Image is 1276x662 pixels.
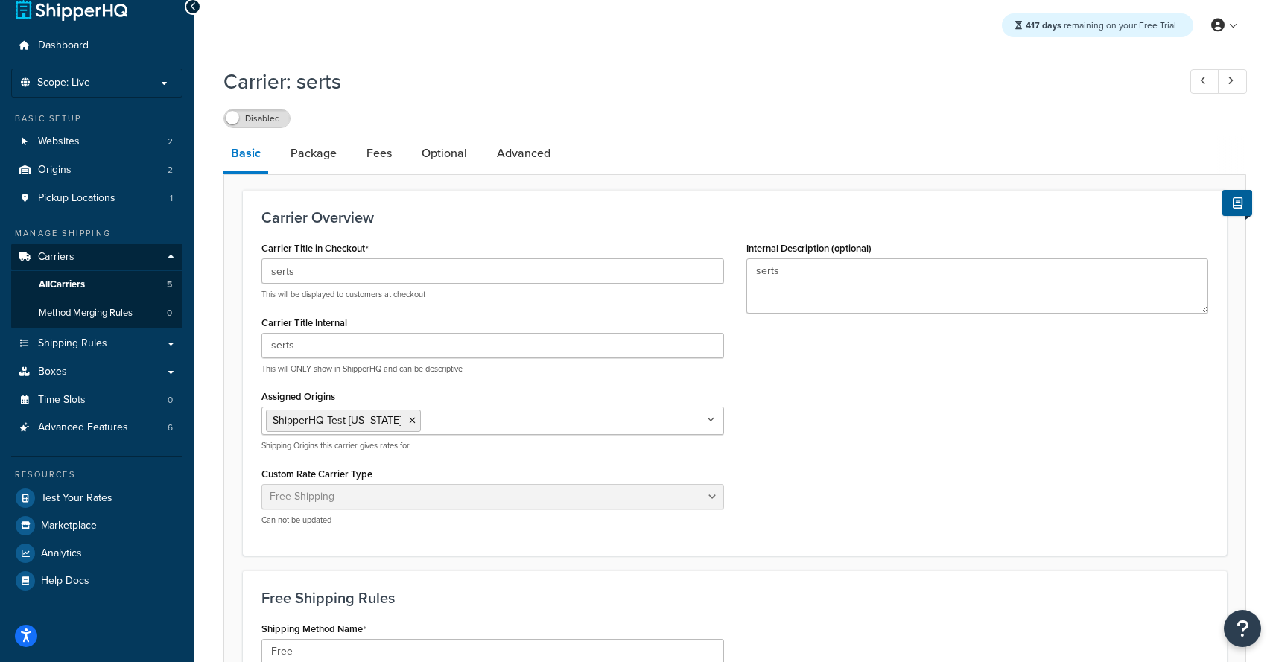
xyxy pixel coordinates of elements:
p: This will be displayed to customers at checkout [261,289,724,300]
p: Shipping Origins this carrier gives rates for [261,440,724,451]
span: ShipperHQ Test [US_STATE] [273,413,401,428]
span: Shipping Rules [38,337,107,350]
a: Origins2 [11,156,182,184]
a: Basic [223,136,268,174]
span: Method Merging Rules [39,307,133,319]
p: This will ONLY show in ShipperHQ and can be descriptive [261,363,724,375]
a: Dashboard [11,32,182,60]
label: Shipping Method Name [261,623,366,635]
span: Marketplace [41,520,97,532]
a: Advanced Features6 [11,414,182,442]
label: Carrier Title in Checkout [261,243,369,255]
span: 6 [168,421,173,434]
a: Next Record [1218,69,1247,94]
a: Optional [414,136,474,171]
h3: Free Shipping Rules [261,590,1208,606]
div: Manage Shipping [11,227,182,240]
li: Carriers [11,244,182,328]
label: Carrier Title Internal [261,317,347,328]
div: Resources [11,468,182,481]
li: Method Merging Rules [11,299,182,327]
a: AllCarriers5 [11,271,182,299]
a: Package [283,136,344,171]
span: Pickup Locations [38,192,115,205]
button: Open Resource Center [1224,610,1261,647]
a: Analytics [11,540,182,567]
a: Help Docs [11,567,182,594]
label: Custom Rate Carrier Type [261,468,372,480]
a: Fees [359,136,399,171]
span: 5 [167,279,172,291]
li: Pickup Locations [11,185,182,212]
a: Marketplace [11,512,182,539]
span: Websites [38,136,80,148]
textarea: serts [746,258,1209,314]
span: Analytics [41,547,82,560]
a: Method Merging Rules0 [11,299,182,327]
a: Previous Record [1190,69,1219,94]
li: Time Slots [11,386,182,414]
a: Advanced [489,136,558,171]
button: Show Help Docs [1222,190,1252,216]
a: Carriers [11,244,182,271]
a: Pickup Locations1 [11,185,182,212]
label: Disabled [224,109,290,127]
span: 0 [167,307,172,319]
span: Scope: Live [37,77,90,89]
li: Origins [11,156,182,184]
a: Time Slots0 [11,386,182,414]
span: Time Slots [38,394,86,407]
a: Websites2 [11,128,182,156]
span: 2 [168,164,173,176]
span: remaining on your Free Trial [1026,19,1176,32]
span: Advanced Features [38,421,128,434]
a: Test Your Rates [11,485,182,512]
span: Dashboard [38,39,89,52]
li: Advanced Features [11,414,182,442]
label: Assigned Origins [261,391,335,402]
label: Internal Description (optional) [746,243,872,254]
a: Shipping Rules [11,330,182,357]
span: All Carriers [39,279,85,291]
span: Carriers [38,251,74,264]
span: Help Docs [41,575,89,588]
span: Origins [38,164,72,176]
strong: 417 days [1026,19,1061,32]
p: Can not be updated [261,515,724,526]
h1: Carrier: serts [223,67,1163,96]
span: 1 [170,192,173,205]
h3: Carrier Overview [261,209,1208,226]
div: Basic Setup [11,112,182,125]
span: 2 [168,136,173,148]
span: 0 [168,394,173,407]
span: Boxes [38,366,67,378]
li: Websites [11,128,182,156]
a: Boxes [11,358,182,386]
span: Test Your Rates [41,492,112,505]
